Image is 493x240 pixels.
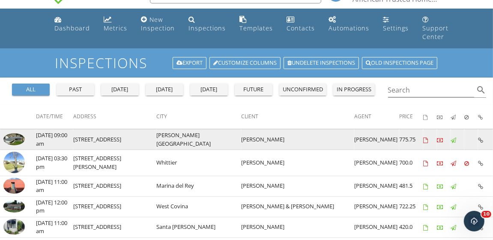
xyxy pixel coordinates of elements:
th: Agent: Not sorted. [354,105,399,129]
td: [PERSON_NAME] [354,150,399,176]
div: all [15,85,46,94]
iframe: Intercom live chat [464,211,484,231]
td: Whittier [156,150,241,176]
button: [DATE] [101,84,139,96]
td: [PERSON_NAME] [354,196,399,217]
td: West Covina [156,196,241,217]
td: [PERSON_NAME] [241,129,354,150]
h1: Inspections [55,55,438,70]
button: past [57,84,94,96]
a: Automations (Basic) [325,12,373,36]
td: [PERSON_NAME] [241,217,354,237]
td: [DATE] 12:00 pm [36,196,73,217]
a: Settings [379,12,412,36]
td: [STREET_ADDRESS] [73,196,156,217]
div: Inspections [188,24,226,32]
td: Marina del Rey [156,176,241,196]
a: Undelete inspections [284,57,359,69]
td: [DATE] 11:00 am [36,217,73,237]
button: [DATE] [190,84,228,96]
a: Dashboard [51,12,93,36]
td: 722.25 [399,196,423,217]
th: City: Not sorted. [156,105,241,129]
td: [PERSON_NAME] [354,129,399,150]
div: Automations [329,24,369,32]
th: Client: Not sorted. [241,105,354,129]
a: Customize Columns [209,57,281,69]
td: 420.0 [399,217,423,237]
td: [PERSON_NAME][GEOGRAPHIC_DATA] [156,129,241,150]
img: 9533006%2Fcover_photos%2FfY1pG1aAFe7PrbklIkPu%2Fsmall.jpeg [3,200,25,212]
img: streetview [3,152,25,173]
span: 10 [481,211,491,218]
th: Canceled: Not sorted. [464,105,478,129]
button: future [235,84,272,96]
td: 775.75 [399,129,423,150]
span: Date/Time [36,113,63,120]
img: 9487033%2Fcover_photos%2FbQvjrH4iSRQy1D4Oyzo3%2Fsmall.jpeg [3,219,25,235]
span: Price [399,113,413,120]
i: search [476,85,486,95]
div: unconfirmed [283,85,323,94]
input: Search [388,83,475,97]
a: Export [173,57,206,69]
div: future [238,85,269,94]
th: Date/Time: Not sorted. [36,105,73,129]
th: Price: Not sorted. [399,105,423,129]
div: Metrics [104,24,127,32]
a: Contacts [283,12,318,36]
a: Templates [236,12,276,36]
span: City [156,113,167,120]
button: [DATE] [146,84,183,96]
td: 700.0 [399,150,423,176]
span: Client [241,113,258,120]
img: 9566502%2Fcover_photos%2Fv1Wk4tguCdZ4WqAmtIsa%2Fsmall.jpeg [3,133,25,145]
th: Published: Not sorted. [451,105,464,129]
a: Support Center [419,12,452,45]
td: [DATE] 09:00 am [36,129,73,150]
span: Address [73,113,96,120]
button: unconfirmed [279,84,326,96]
div: [DATE] [149,85,180,94]
td: [PERSON_NAME] & [PERSON_NAME] [241,196,354,217]
td: [STREET_ADDRESS] [73,217,156,237]
div: in progress [337,85,371,94]
td: [DATE] 11:00 am [36,176,73,196]
a: Old inspections page [362,57,437,69]
td: [STREET_ADDRESS][PERSON_NAME] [73,150,156,176]
td: [PERSON_NAME] [241,176,354,196]
div: Contacts [287,24,315,32]
td: [PERSON_NAME] [354,176,399,196]
th: Address: Not sorted. [73,105,156,129]
td: 481.5 [399,176,423,196]
td: [PERSON_NAME] [354,217,399,237]
th: Paid: Not sorted. [437,105,451,129]
div: New Inspection [141,15,175,32]
td: [PERSON_NAME] [241,150,354,176]
th: Inspection Details: Not sorted. [478,105,493,129]
div: past [60,85,91,94]
img: 9542468%2Fcover_photos%2FFpK6MSdyszuJdpBRkBGx%2Fsmall.jpeg [3,178,25,194]
td: [STREET_ADDRESS] [73,176,156,196]
a: Metrics [100,12,131,36]
div: Support Center [422,24,448,41]
div: [DATE] [105,85,135,94]
button: in progress [333,84,375,96]
a: New Inspection [137,12,178,36]
td: [DATE] 03:30 pm [36,150,73,176]
span: Agent [354,113,371,120]
div: Templates [239,24,273,32]
div: Settings [383,24,409,32]
td: Santa [PERSON_NAME] [156,217,241,237]
div: [DATE] [194,85,224,94]
button: all [12,84,50,96]
a: Inspections [185,12,229,36]
th: Agreements signed: Not sorted. [423,105,437,129]
td: [STREET_ADDRESS] [73,129,156,150]
div: Dashboard [54,24,90,32]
